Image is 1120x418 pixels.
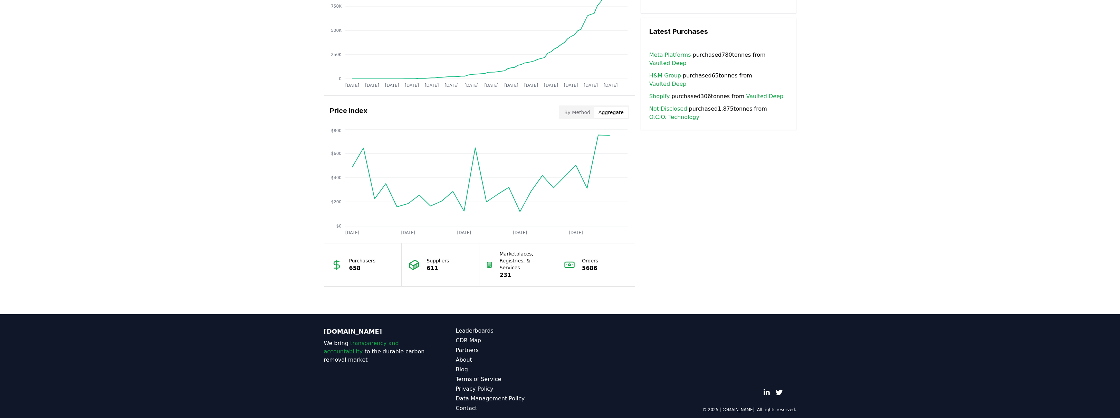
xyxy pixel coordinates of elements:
[649,113,699,121] a: O.C.O. Technology
[330,105,367,119] h3: Price Index
[456,356,560,364] a: About
[513,230,527,235] tspan: [DATE]
[424,83,439,88] tspan: [DATE]
[524,83,538,88] tspan: [DATE]
[456,385,560,393] a: Privacy Policy
[649,80,687,88] a: Vaulted Deep
[331,52,342,57] tspan: 250K
[324,339,428,364] p: We bring to the durable carbon removal market
[331,175,342,180] tspan: $400
[582,257,598,264] p: Orders
[365,83,379,88] tspan: [DATE]
[324,340,399,355] span: transparency and accountability
[465,83,479,88] tspan: [DATE]
[500,250,550,271] p: Marketplaces, Registries, & Services
[456,336,560,345] a: CDR Map
[544,83,558,88] tspan: [DATE]
[331,151,342,156] tspan: $600
[456,346,560,354] a: Partners
[649,105,788,121] span: purchased 1,875 tonnes from
[339,76,342,81] tspan: 0
[582,264,598,272] p: 5686
[594,107,628,118] button: Aggregate
[324,327,428,336] p: [DOMAIN_NAME]
[484,83,498,88] tspan: [DATE]
[345,83,359,88] tspan: [DATE]
[649,51,788,67] span: purchased 780 tonnes from
[457,230,471,235] tspan: [DATE]
[405,83,419,88] tspan: [DATE]
[427,257,449,264] p: Suppliers
[649,72,681,80] a: H&M Group
[456,404,560,412] a: Contact
[560,107,594,118] button: By Method
[649,26,788,37] h3: Latest Purchases
[331,28,342,33] tspan: 500K
[649,72,788,88] span: purchased 65 tonnes from
[349,257,376,264] p: Purchasers
[401,230,415,235] tspan: [DATE]
[504,83,518,88] tspan: [DATE]
[564,83,578,88] tspan: [DATE]
[456,365,560,374] a: Blog
[331,128,342,133] tspan: $800
[603,83,618,88] tspan: [DATE]
[649,59,687,67] a: Vaulted Deep
[649,105,687,113] a: Not Disclosed
[444,83,459,88] tspan: [DATE]
[331,199,342,204] tspan: $200
[345,230,359,235] tspan: [DATE]
[763,389,770,396] a: LinkedIn
[746,92,784,101] a: Vaulted Deep
[776,389,783,396] a: Twitter
[385,83,399,88] tspan: [DATE]
[649,51,691,59] a: Meta Platforms
[331,4,342,9] tspan: 750K
[649,92,670,101] a: Shopify
[456,375,560,383] a: Terms of Service
[649,92,783,101] span: purchased 306 tonnes from
[427,264,449,272] p: 611
[336,224,341,229] tspan: $0
[349,264,376,272] p: 658
[456,327,560,335] a: Leaderboards
[500,271,550,279] p: 231
[569,230,583,235] tspan: [DATE]
[584,83,598,88] tspan: [DATE]
[456,394,560,403] a: Data Management Policy
[702,407,796,412] p: © 2025 [DOMAIN_NAME]. All rights reserved.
